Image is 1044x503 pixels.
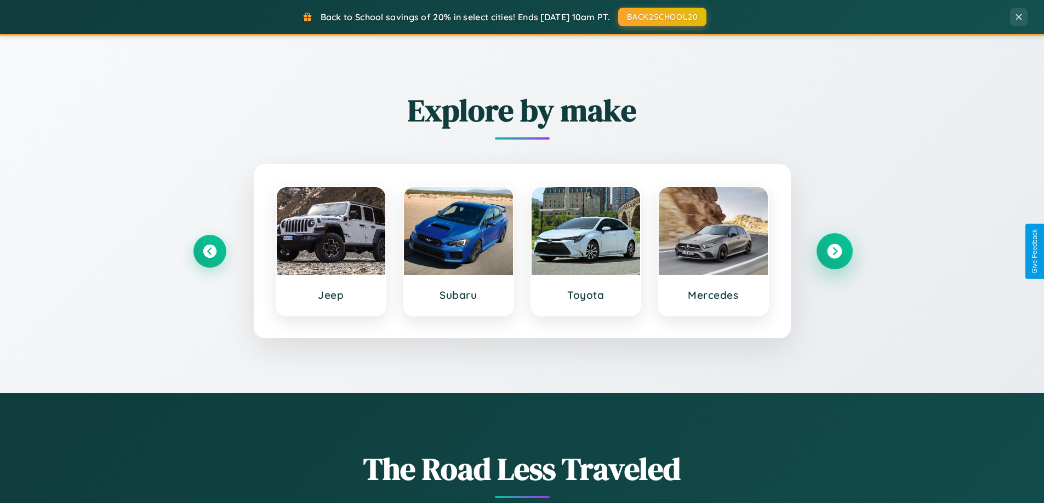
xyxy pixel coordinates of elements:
[618,8,706,26] button: BACK2SCHOOL20
[288,288,375,302] h3: Jeep
[193,448,851,490] h1: The Road Less Traveled
[193,89,851,131] h2: Explore by make
[321,11,610,22] span: Back to School savings of 20% in select cities! Ends [DATE] 10am PT.
[670,288,757,302] h3: Mercedes
[415,288,502,302] h3: Subaru
[543,288,630,302] h3: Toyota
[1031,229,1039,274] div: Give Feedback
